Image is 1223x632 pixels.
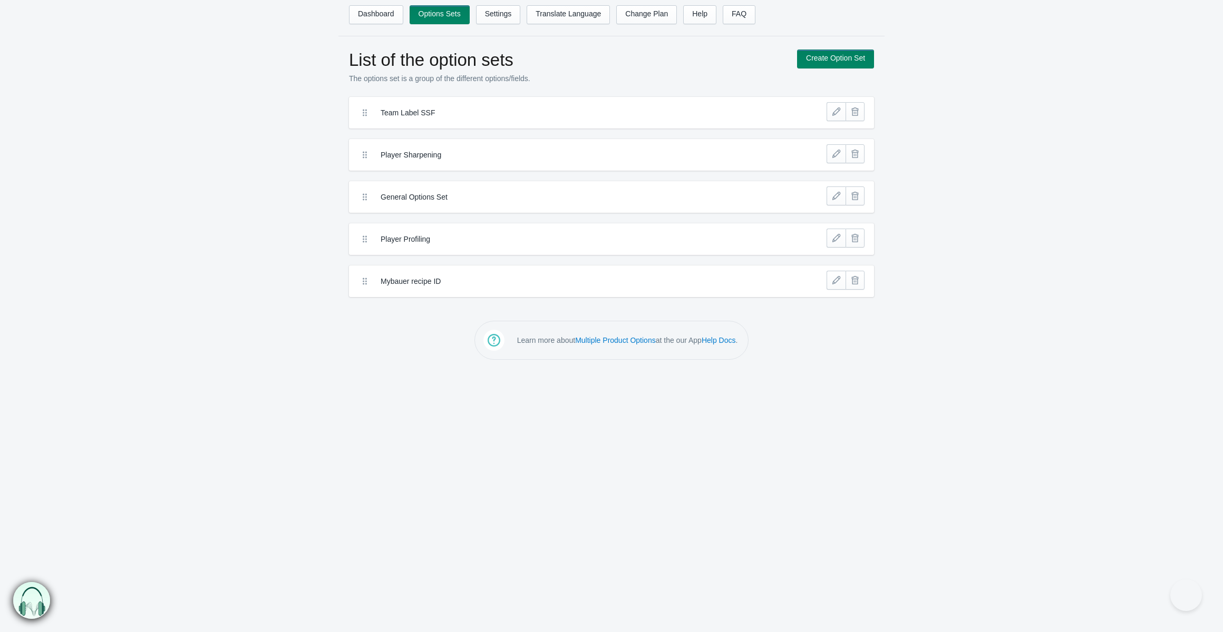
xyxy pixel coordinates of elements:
a: Change Plan [616,5,677,24]
a: Create Option Set [797,50,874,68]
p: The options set is a group of the different options/fields. [349,73,787,84]
a: Dashboard [349,5,403,24]
a: FAQ [723,5,755,24]
a: Help Docs [702,336,736,344]
a: Help [683,5,716,24]
label: Player Profiling [381,234,765,244]
label: General Options Set [381,192,765,202]
iframe: Toggle Customer Support [1170,579,1202,611]
a: Options Sets [410,5,470,24]
label: Player Sharpening [381,150,765,160]
p: Learn more about at the our App . [517,335,738,345]
h1: List of the option sets [349,50,787,71]
label: Mybauer recipe ID [381,276,765,287]
a: Translate Language [527,5,610,24]
label: Team Label SSF [381,107,765,118]
a: Settings [476,5,521,24]
a: Multiple Product Options [575,336,656,344]
img: bxm.png [14,582,51,619]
